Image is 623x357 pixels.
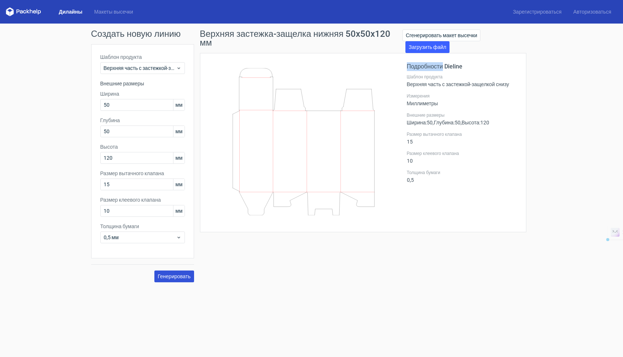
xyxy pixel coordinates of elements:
[513,9,561,15] font: Зарегистрироваться
[407,74,443,79] font: Шаблон продукта
[407,158,413,164] font: 10
[402,29,480,41] a: Сгенерировать макет высечки
[409,44,446,50] font: Загрузить файл
[407,113,445,118] font: Внешние размеры
[406,32,477,38] font: Сгенерировать макет высечки
[427,120,433,126] font: 50
[175,102,182,108] font: мм
[88,8,139,15] a: Макеты высечки
[91,29,181,39] font: Создать новую линию
[104,234,119,240] font: 0,5 мм
[200,29,391,48] font: Верхняя застежка-защелка нижняя 50x50x120 мм
[175,128,182,134] font: мм
[407,177,414,183] font: 0,5
[175,208,182,214] font: мм
[480,120,489,126] font: 120
[407,81,509,87] font: Верхняя часть с застежкой-защелкой снизу
[94,9,133,15] font: Макеты высечки
[100,91,119,97] font: Ширина
[462,120,479,126] font: Высота
[426,120,427,126] font: :
[407,139,413,145] font: 15
[507,8,567,15] a: Зарегистрироваться
[158,273,191,279] font: Генерировать
[100,54,142,60] font: Шаблон продукта
[53,8,88,15] a: Дилайны
[100,170,164,176] font: Размер вытачного клапана
[407,63,462,70] font: Подробности Dieline
[100,144,118,150] font: Высота
[407,170,440,175] font: Толщина бумаги
[567,8,617,15] a: Авторизоваться
[175,155,182,161] font: мм
[455,120,461,126] font: 50
[104,65,206,71] font: Верхняя часть с застежкой-защелкой снизу
[100,223,139,229] font: Толщина бумаги
[407,93,430,99] font: Измерения
[461,120,462,126] font: ,
[405,41,450,53] a: Загрузить файл
[407,151,459,156] font: Размер клеевого клапана
[407,132,462,137] font: Размер вытачного клапана
[434,120,453,126] font: Глубина
[479,120,480,126] font: :
[154,271,194,282] button: Генерировать
[175,181,182,187] font: мм
[407,120,426,126] font: Ширина
[407,100,438,106] font: Миллиметры
[100,81,144,86] font: Внешние размеры
[100,197,161,203] font: Размер клеевого клапана
[454,120,455,126] font: :
[573,9,611,15] font: Авторизоваться
[59,9,82,15] font: Дилайны
[433,120,434,126] font: ,
[100,117,120,123] font: Глубина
